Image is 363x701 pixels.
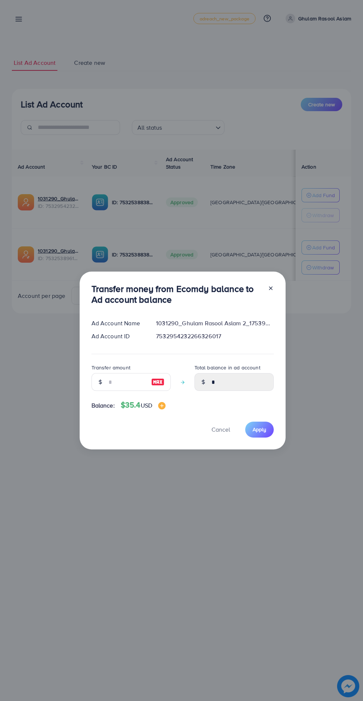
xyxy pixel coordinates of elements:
[150,319,279,328] div: 1031290_Ghulam Rasool Aslam 2_1753902599199
[245,422,274,438] button: Apply
[91,401,115,410] span: Balance:
[141,401,152,409] span: USD
[91,283,262,305] h3: Transfer money from Ecomdy balance to Ad account balance
[202,422,239,438] button: Cancel
[150,332,279,340] div: 7532954232266326017
[158,402,166,409] img: image
[194,364,260,371] label: Total balance in ad account
[86,319,150,328] div: Ad Account Name
[121,401,166,410] h4: $35.4
[212,425,230,433] span: Cancel
[91,364,130,371] label: Transfer amount
[151,378,164,386] img: image
[86,332,150,340] div: Ad Account ID
[253,426,266,433] span: Apply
